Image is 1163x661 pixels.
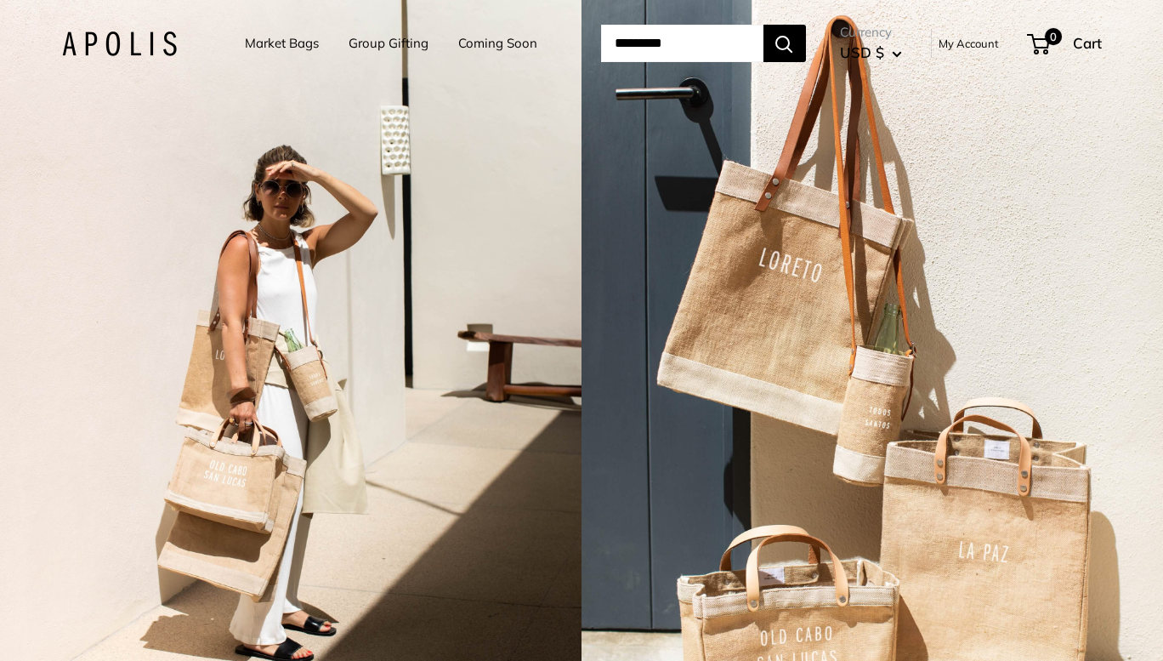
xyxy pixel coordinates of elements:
span: Cart [1073,34,1102,52]
a: Market Bags [245,31,319,55]
button: Search [763,25,806,62]
a: My Account [939,33,999,54]
input: Search... [601,25,763,62]
a: Coming Soon [458,31,537,55]
img: Apolis [62,31,177,56]
a: Group Gifting [349,31,428,55]
span: USD $ [840,43,884,61]
span: Currency [840,20,902,44]
span: 0 [1044,28,1061,45]
button: USD $ [840,39,902,66]
a: 0 Cart [1029,30,1102,57]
